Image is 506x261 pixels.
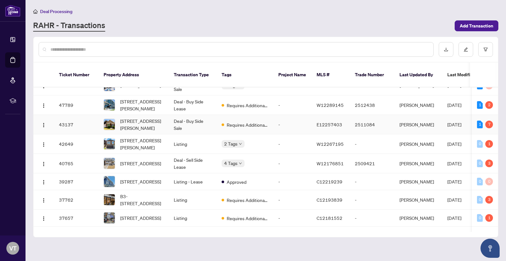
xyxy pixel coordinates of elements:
div: 1 [485,214,493,222]
div: 0 [477,178,483,185]
span: [DATE] [447,179,461,184]
span: [STREET_ADDRESS] [120,178,161,185]
a: RAHR - Transactions [33,20,105,32]
span: [STREET_ADDRESS] [120,214,161,221]
span: C12193839 [317,197,342,203]
span: down [239,142,242,145]
img: thumbnail-img [104,119,115,130]
img: Logo [41,216,46,221]
td: [PERSON_NAME] [394,134,442,154]
span: W12267195 [317,141,344,147]
td: - [350,190,394,210]
span: [DATE] [447,197,461,203]
th: Project Name [273,63,312,87]
img: Logo [41,198,46,203]
div: 3 [485,196,493,204]
img: Logo [41,142,46,147]
td: Listing [169,134,216,154]
td: - [273,190,312,210]
div: 3 [485,160,493,167]
img: Logo [41,123,46,128]
td: Listing - Lease [169,173,216,190]
td: 40765 [54,154,99,173]
span: 2 Tags [224,140,238,147]
div: 1 [477,121,483,128]
th: Last Modified Date [442,63,500,87]
th: MLS # [312,63,350,87]
td: Deal - Sell Side Lease [169,154,216,173]
span: Last Modified Date [447,71,486,78]
button: Add Transaction [455,20,498,31]
span: [DATE] [447,122,461,127]
span: Requires Additional Docs [227,197,268,204]
span: C12219239 [317,179,342,184]
span: VT [9,244,17,253]
td: 37762 [54,190,99,210]
button: Open asap [480,239,500,258]
img: thumbnail-img [104,138,115,149]
button: download [439,42,453,57]
button: Logo [39,158,49,168]
span: Requires Additional Docs [227,102,268,109]
div: 2 [485,101,493,109]
span: home [33,9,38,14]
span: [DATE] [447,102,461,108]
th: Transaction Type [169,63,216,87]
span: Requires Additional Docs [227,121,268,128]
img: thumbnail-img [104,100,115,110]
span: W12289145 [317,102,344,108]
td: Listing [169,190,216,210]
span: [STREET_ADDRESS] [120,160,161,167]
div: 1 [485,140,493,148]
td: 2511084 [350,115,394,134]
span: E12257403 [317,122,342,127]
div: 7 [485,121,493,128]
img: Logo [41,180,46,185]
img: Logo [41,103,46,108]
button: Logo [39,100,49,110]
span: [DATE] [447,160,461,166]
button: Logo [39,139,49,149]
div: 0 [485,178,493,185]
img: Logo [41,161,46,167]
span: [STREET_ADDRESS][PERSON_NAME] [120,117,164,131]
span: filter [483,47,488,52]
td: [PERSON_NAME] [394,210,442,227]
span: download [444,47,448,52]
td: - [273,134,312,154]
td: - [273,154,312,173]
span: [DATE] [447,141,461,147]
img: thumbnail-img [104,158,115,169]
button: Logo [39,213,49,223]
td: Listing [169,210,216,227]
td: Deal - Buy Side Sale [169,115,216,134]
td: - [273,210,312,227]
td: 37657 [54,210,99,227]
button: Logo [39,119,49,130]
th: Tags [216,63,273,87]
span: B3-[STREET_ADDRESS] [120,193,164,207]
div: 1 [477,101,483,109]
td: - [273,95,312,115]
button: edit [458,42,473,57]
img: thumbnail-img [104,176,115,187]
button: Logo [39,176,49,187]
td: - [273,115,312,134]
img: logo [5,5,20,17]
span: down [239,162,242,165]
th: Last Updated By [394,63,442,87]
td: - [350,210,394,227]
td: [PERSON_NAME] [394,173,442,190]
td: 2509421 [350,154,394,173]
th: Ticket Number [54,63,99,87]
td: Deal - Buy Side Lease [169,95,216,115]
td: 39287 [54,173,99,190]
td: 43137 [54,115,99,134]
td: - [350,134,394,154]
span: W12176851 [317,160,344,166]
td: [PERSON_NAME] [394,190,442,210]
td: [PERSON_NAME] [394,115,442,134]
td: 42649 [54,134,99,154]
div: 0 [477,160,483,167]
span: Add Transaction [460,21,493,31]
